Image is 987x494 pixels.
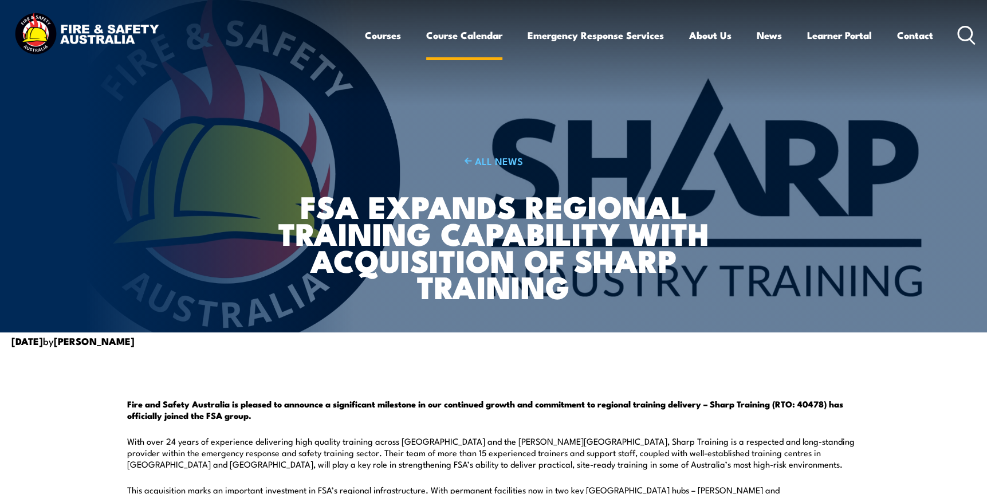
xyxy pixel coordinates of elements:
[528,20,664,50] a: Emergency Response Services
[757,20,782,50] a: News
[807,20,872,50] a: Learner Portal
[897,20,933,50] a: Contact
[11,334,43,348] strong: [DATE]
[127,397,843,422] strong: Fire and Safety Australia is pleased to announce a significant milestone in our continued growth ...
[54,334,135,348] strong: [PERSON_NAME]
[426,20,502,50] a: Course Calendar
[11,334,135,348] span: by
[127,436,860,470] p: With over 24 years of experience delivering high quality training across [GEOGRAPHIC_DATA] and th...
[268,154,719,167] a: ALL NEWS
[268,193,719,300] h1: FSA Expands Regional Training Capability with Acquisition of Sharp Training
[689,20,732,50] a: About Us
[365,20,401,50] a: Courses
